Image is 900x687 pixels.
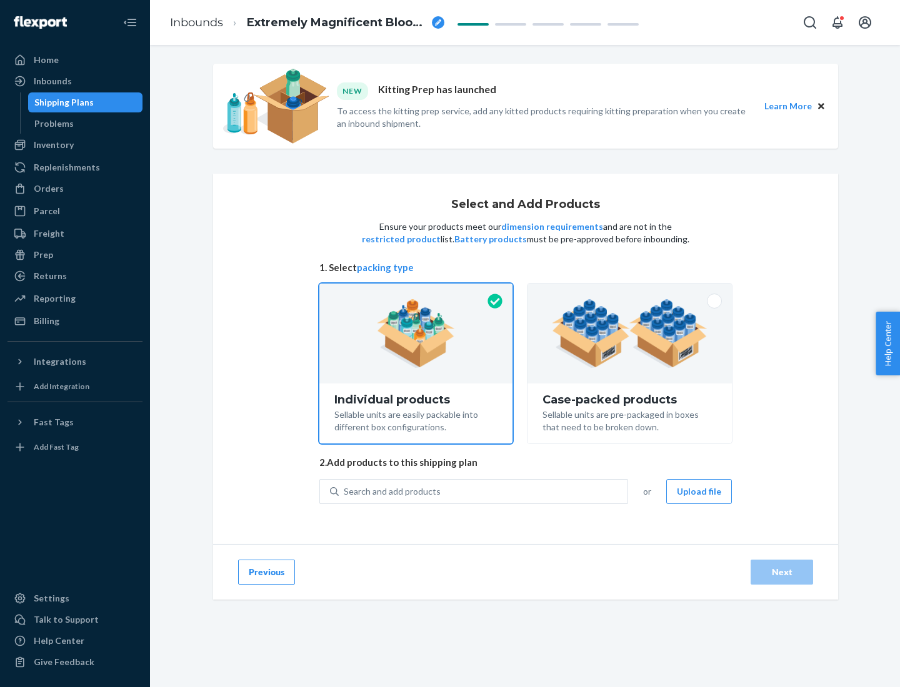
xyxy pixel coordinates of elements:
button: Battery products [454,233,527,245]
div: Shipping Plans [34,96,94,109]
a: Billing [7,311,142,331]
a: Add Fast Tag [7,437,142,457]
button: Open notifications [825,10,850,35]
div: Add Integration [34,381,89,392]
a: Talk to Support [7,610,142,630]
button: Upload file [666,479,732,504]
a: Returns [7,266,142,286]
div: Prep [34,249,53,261]
a: Shipping Plans [28,92,143,112]
button: Learn More [764,99,812,113]
button: Help Center [876,312,900,375]
a: Freight [7,224,142,244]
div: Sellable units are easily packable into different box configurations. [334,406,497,433]
img: Flexport logo [14,16,67,29]
button: Close Navigation [117,10,142,35]
a: Orders [7,179,142,199]
div: Give Feedback [34,656,94,668]
button: dimension requirements [501,220,603,233]
div: Help Center [34,635,84,647]
div: Reporting [34,292,76,305]
a: Reporting [7,289,142,309]
p: To access the kitting prep service, add any kitted products requiring kitting preparation when yo... [337,105,753,130]
div: Case-packed products [542,393,717,406]
div: Replenishments [34,161,100,174]
button: Open account menu [852,10,877,35]
a: Prep [7,245,142,265]
div: Returns [34,270,67,282]
div: Inventory [34,139,74,151]
span: 1. Select [319,261,732,274]
div: Search and add products [344,485,441,498]
button: packing type [357,261,414,274]
div: Inbounds [34,75,72,87]
button: Fast Tags [7,412,142,432]
div: Talk to Support [34,613,99,626]
div: Billing [34,315,59,327]
div: Next [761,566,802,578]
div: Home [34,54,59,66]
a: Parcel [7,201,142,221]
ol: breadcrumbs [160,4,454,41]
p: Ensure your products meet our and are not in the list. must be pre-approved before inbounding. [361,220,691,245]
div: Sellable units are pre-packaged in boxes that need to be broken down. [542,406,717,433]
a: Inbounds [7,71,142,91]
span: 2. Add products to this shipping plan [319,456,732,469]
button: Close [814,99,828,113]
div: Add Fast Tag [34,442,79,452]
img: individual-pack.facf35554cb0f1810c75b2bd6df2d64e.png [377,299,455,368]
div: Problems [34,117,74,130]
a: Help Center [7,631,142,651]
span: Extremely Magnificent Bloodhound [247,15,427,31]
a: Home [7,50,142,70]
div: Orders [34,182,64,195]
span: or [643,485,651,498]
button: Integrations [7,352,142,372]
p: Kitting Prep has launched [378,82,496,99]
div: Fast Tags [34,416,74,428]
a: Problems [28,114,143,134]
div: Freight [34,227,64,240]
div: Settings [34,592,69,605]
img: case-pack.59cecea509d18c883b923b81aeac6d0b.png [552,299,707,368]
a: Inventory [7,135,142,155]
div: Integrations [34,355,86,368]
button: Give Feedback [7,652,142,672]
button: Open Search Box [797,10,822,35]
a: Replenishments [7,157,142,177]
button: restricted product [362,233,441,245]
a: Add Integration [7,377,142,397]
button: Next [751,560,813,585]
button: Previous [238,560,295,585]
a: Inbounds [170,16,223,29]
div: Individual products [334,393,497,406]
div: Parcel [34,205,60,217]
h1: Select and Add Products [451,199,600,211]
div: NEW [337,82,368,99]
a: Settings [7,588,142,608]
